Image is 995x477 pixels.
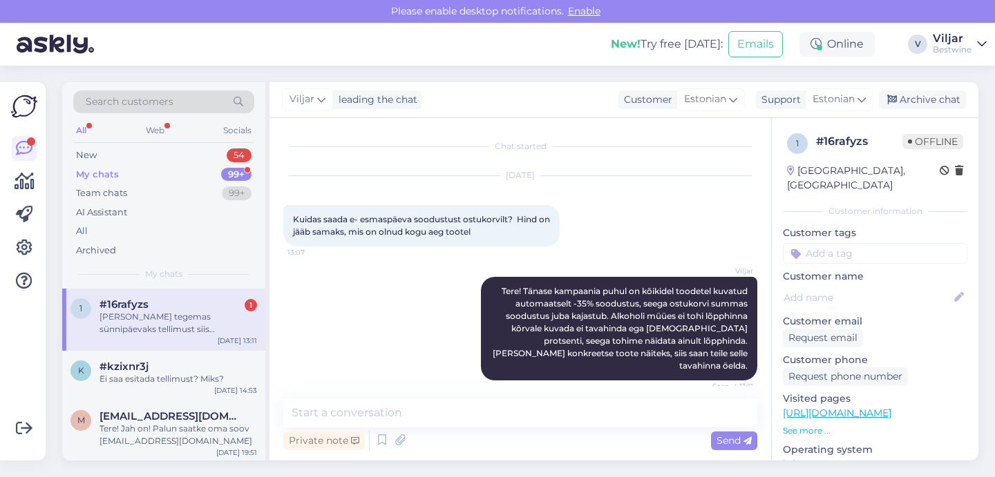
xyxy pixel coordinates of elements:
[77,415,85,425] span: m
[11,93,37,119] img: Askly Logo
[99,360,149,373] span: #kzixnr3j
[493,286,750,371] span: Tere! Tänase kampaania puhul on kõikidel toodetel kuvatud automaatselt -35% soodustus, seega ostu...
[76,148,97,162] div: New
[78,365,84,376] span: k
[618,93,672,107] div: Customer
[283,140,757,153] div: Chat started
[218,335,257,346] div: [DATE] 13:11
[816,133,902,150] div: # 16rafyzs
[783,269,967,284] p: Customer name
[290,92,314,107] span: Viljar
[283,169,757,182] div: [DATE]
[933,33,987,55] a: ViljarBestwine
[813,92,855,107] span: Estonian
[783,329,863,347] div: Request email
[222,186,252,200] div: 99+
[220,121,254,139] div: Socials
[796,138,799,148] span: 1
[783,407,891,419] a: [URL][DOMAIN_NAME]
[99,373,257,385] div: Ei saa esitada tellimust? Miks?
[76,206,127,220] div: AI Assistant
[783,243,967,264] input: Add a tag
[76,186,127,200] div: Team chats
[99,422,257,447] div: Tere! Jah on! Palun saatke oma soov [EMAIL_ADDRESS][DOMAIN_NAME]
[333,93,417,107] div: leading the chat
[783,391,967,406] p: Visited pages
[783,205,967,217] div: Customer information
[879,90,966,109] div: Archive chat
[99,311,257,335] div: [PERSON_NAME] tegemas sünnipäevaks tellimust siis [PERSON_NAME] täiesti [PERSON_NAME], et eile ol...
[933,33,972,44] div: Viljar
[227,148,252,162] div: 54
[787,164,940,193] div: [GEOGRAPHIC_DATA], [GEOGRAPHIC_DATA]
[216,447,257,458] div: [DATE] 19:51
[99,298,149,311] span: #16rafyzs
[611,36,723,52] div: Try free [DATE]:
[701,381,753,391] span: Seen ✓ 13:11
[143,121,167,139] div: Web
[76,168,119,182] div: My chats
[76,244,116,257] div: Archived
[214,385,257,396] div: [DATE] 14:53
[283,431,365,450] div: Private note
[73,121,89,139] div: All
[799,32,875,57] div: Online
[287,247,339,257] span: 13:07
[293,214,552,237] span: Kuidas saada e- esmaspäeva soodustust ostukorvilt? Hind on jääb samaks, mis on olnud kogu aeg tootel
[933,44,972,55] div: Bestwine
[783,314,967,329] p: Customer email
[728,31,783,57] button: Emails
[783,226,967,240] p: Customer tags
[783,442,967,457] p: Operating system
[99,410,243,422] span: maxmimi29@gmail.com
[79,303,82,313] span: 1
[783,425,967,437] p: See more ...
[221,168,252,182] div: 99+
[902,134,963,149] span: Offline
[245,299,257,311] div: 1
[701,266,753,276] span: Viljar
[86,95,173,109] span: Search customers
[684,92,726,107] span: Estonian
[564,5,605,17] span: Enable
[783,367,908,386] div: Request phone number
[756,93,801,107] div: Support
[145,268,182,280] span: My chats
[717,434,752,447] span: Send
[784,290,951,305] input: Add name
[611,37,641,50] b: New!
[76,224,88,238] div: All
[783,353,967,367] p: Customer phone
[783,457,967,471] p: iPhone OS 18.6.2
[908,35,927,54] div: V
